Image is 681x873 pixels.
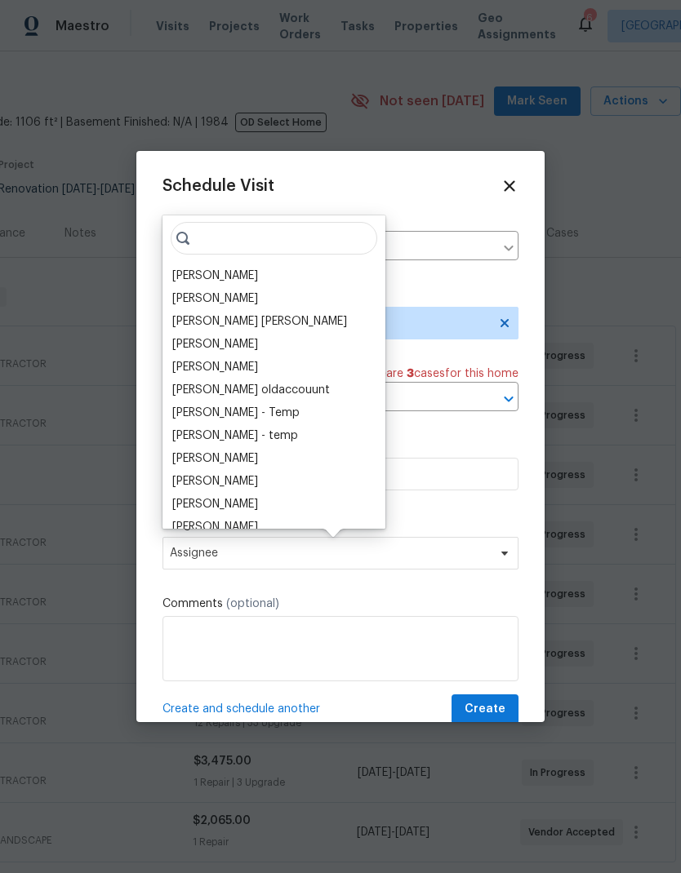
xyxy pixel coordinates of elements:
span: Create [465,699,505,720]
span: There are case s for this home [355,366,519,382]
button: Create [452,694,519,725]
div: [PERSON_NAME] [172,496,258,512]
button: Open [497,388,520,410]
span: Schedule Visit [162,178,274,194]
div: [PERSON_NAME] [172,473,258,490]
div: [PERSON_NAME] [172,519,258,535]
span: Assignee [170,547,490,560]
div: [PERSON_NAME] - temp [172,428,298,444]
div: [PERSON_NAME] [172,268,258,284]
div: [PERSON_NAME] oldaccouunt [172,382,330,398]
span: Create and schedule another [162,701,320,717]
div: [PERSON_NAME] [172,359,258,375]
div: [PERSON_NAME] - Temp [172,405,300,421]
label: Comments [162,596,519,612]
span: (optional) [226,598,279,609]
label: Home [162,215,519,231]
div: [PERSON_NAME] [172,450,258,467]
div: [PERSON_NAME] [172,290,258,307]
div: [PERSON_NAME] [172,336,258,352]
div: [PERSON_NAME] [PERSON_NAME] [172,313,347,330]
span: Close [501,177,519,195]
span: 3 [407,368,414,379]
